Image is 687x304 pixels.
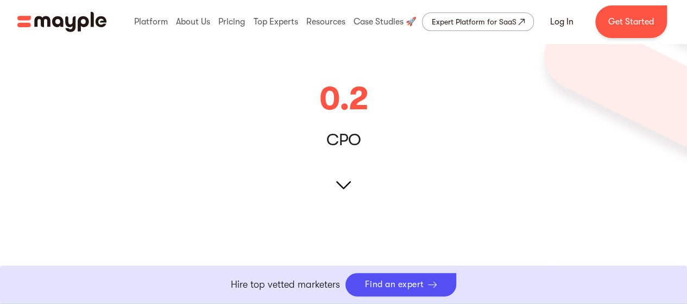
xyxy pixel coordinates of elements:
iframe: Chat Widget [491,178,687,304]
div: Resources [304,4,348,39]
div: Platform [131,4,171,39]
p: Hire top vetted marketers [231,277,340,292]
div: Pricing [216,4,248,39]
div: Find an expert [365,280,424,290]
div: Expert Platform for SaaS [431,15,516,28]
div: 0.2 [319,83,368,115]
a: Get Started [595,5,667,38]
a: home [17,11,106,32]
div: CPO [326,134,361,145]
img: Mayple logo [17,11,106,32]
div: Top Experts [251,4,301,39]
a: Log In [537,9,587,35]
div: About Us [173,4,213,39]
a: Expert Platform for SaaS [422,13,534,31]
